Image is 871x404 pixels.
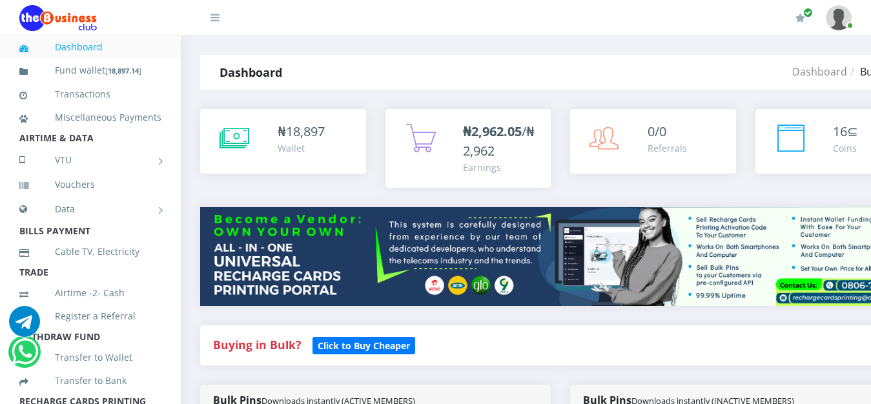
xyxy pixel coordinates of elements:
[19,343,161,372] a: Transfer to Wallet
[19,144,161,176] a: VTU
[570,109,736,174] a: 0/0 Referrals
[385,109,551,188] a: ₦2,962.05/₦2,962 Earnings
[19,366,161,396] a: Transfer to Bank
[19,193,161,225] a: Data
[19,56,161,86] a: Fund wallet[18,897.14]
[463,123,522,140] b: ₦2,962.05
[826,5,852,30] img: User
[833,122,858,141] div: ⊆
[803,8,813,17] span: Renew/Upgrade Subscription
[318,339,410,352] b: Click to Buy Cheaper
[19,170,161,199] a: Vouchers
[19,237,161,267] a: Cable TV, Electricity
[19,5,97,31] img: Logo
[220,65,282,80] strong: Dashboard
[108,66,139,76] b: 18,897.14
[648,123,666,140] span: 0/0
[795,13,805,23] i: Renew/Upgrade Subscription
[463,161,538,174] div: Earnings
[278,141,325,155] div: Wallet
[792,65,847,79] a: Dashboard
[313,337,415,352] a: Click to Buy Cheaper
[833,123,847,140] span: 16
[9,316,40,337] a: Chat for support
[286,123,325,140] span: 18,897
[105,66,141,76] small: [ ]
[200,109,366,174] a: ₦18,897 Wallet
[213,337,301,352] strong: Buying in Bulk?
[463,123,535,159] span: /₦2,962
[19,79,161,109] a: Transactions
[19,103,161,132] a: Miscellaneous Payments
[19,32,161,62] a: Dashboard
[19,301,161,331] a: Register a Referral
[278,122,325,141] div: ₦
[12,346,38,367] a: Chat for support
[19,278,161,308] a: Airtime -2- Cash
[648,141,687,155] div: Referrals
[833,141,858,155] div: Coins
